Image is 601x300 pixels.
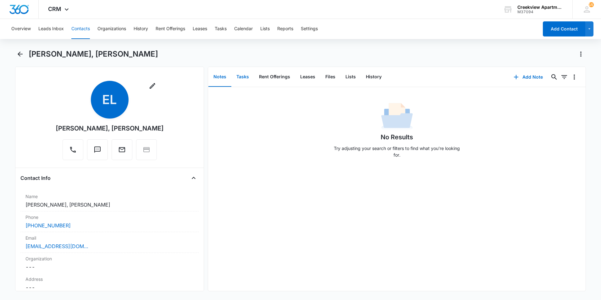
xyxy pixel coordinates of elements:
button: Overflow Menu [569,72,579,82]
button: Filters [559,72,569,82]
button: Close [189,173,199,183]
a: [PHONE_NUMBER] [25,222,71,229]
button: Rent Offerings [156,19,185,39]
button: Tasks [215,19,227,39]
div: account name [517,5,563,10]
h4: Contact Info [20,174,51,182]
dd: --- [25,284,194,291]
label: Phone [25,214,194,220]
button: Back [15,49,25,59]
button: Calendar [234,19,253,39]
span: 157 [589,2,594,7]
button: Search... [549,72,559,82]
button: Add Note [507,69,549,85]
a: Call [63,149,83,154]
label: Address [25,276,194,282]
div: Phone[PHONE_NUMBER] [20,211,199,232]
button: History [361,67,387,87]
button: Reports [277,19,293,39]
button: Settings [301,19,318,39]
div: Organization--- [20,253,199,273]
button: Overview [11,19,31,39]
label: Name [25,193,194,200]
div: [PERSON_NAME], [PERSON_NAME] [56,124,164,133]
button: Organizations [97,19,126,39]
span: EL [91,81,129,119]
button: Text [87,139,108,160]
button: Leases [295,67,320,87]
button: Lists [260,19,270,39]
h1: No Results [381,132,413,142]
span: CRM [48,6,61,12]
dd: [PERSON_NAME], [PERSON_NAME] [25,201,194,208]
dd: --- [25,263,194,271]
label: Email [25,235,194,241]
button: Add Contact [543,21,585,36]
div: account id [517,10,563,14]
button: Email [112,139,132,160]
button: Files [320,67,340,87]
a: Text [87,149,108,154]
button: Call [63,139,83,160]
button: Leases [193,19,207,39]
p: Try adjusting your search or filters to find what you’re looking for. [331,145,463,158]
div: Address--- [20,273,199,294]
img: No Data [381,101,413,132]
h1: [PERSON_NAME], [PERSON_NAME] [29,49,158,59]
button: Tasks [231,67,254,87]
button: Contacts [71,19,90,39]
a: Email [112,149,132,154]
div: Name[PERSON_NAME], [PERSON_NAME] [20,191,199,211]
div: notifications count [589,2,594,7]
button: Leads Inbox [38,19,64,39]
label: Organization [25,255,194,262]
a: [EMAIL_ADDRESS][DOMAIN_NAME] [25,242,88,250]
button: Lists [340,67,361,87]
button: Rent Offerings [254,67,295,87]
button: History [134,19,148,39]
div: Email[EMAIL_ADDRESS][DOMAIN_NAME] [20,232,199,253]
button: Notes [208,67,231,87]
button: Actions [576,49,586,59]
